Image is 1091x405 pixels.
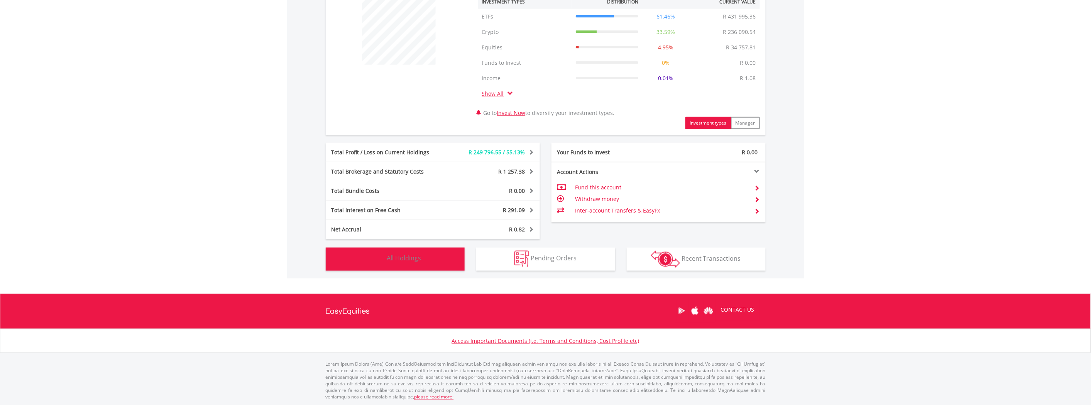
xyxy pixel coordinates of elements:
div: Account Actions [551,168,659,176]
td: 4.95% [642,40,689,55]
a: Show All [482,90,508,97]
a: CONTACT US [715,299,760,321]
td: 0% [642,55,689,71]
div: Total Brokerage and Statutory Costs [326,168,451,175]
span: R 1 257.38 [499,168,525,175]
div: Net Accrual [326,226,451,233]
td: Withdraw money [575,193,748,205]
span: Recent Transactions [682,254,741,263]
span: Pending Orders [531,254,577,263]
a: Access Important Documents (i.e. Terms and Conditions, Cost Profile etc) [452,337,639,344]
td: R 431 995.36 [719,9,760,24]
div: Your Funds to Invest [551,148,659,156]
td: R 236 090.54 [719,24,760,40]
p: Lorem Ipsum Dolors (Ame) Con a/e SeddOeiusmod tem InciDiduntut Lab Etd mag aliquaen admin veniamq... [326,361,766,400]
td: R 34 757.81 [722,40,760,55]
img: holdings-wht.png [369,251,386,267]
span: R 291.09 [503,206,525,214]
span: R 0.82 [509,226,525,233]
div: Total Interest on Free Cash [326,206,451,214]
div: Total Bundle Costs [326,187,451,195]
td: R 1.08 [736,71,760,86]
a: Invest Now [497,109,526,116]
button: Pending Orders [476,248,615,271]
a: Google Play [675,299,688,323]
span: All Holdings [387,254,421,263]
button: All Holdings [326,248,465,271]
td: ETFs [478,9,572,24]
button: Manager [731,117,760,129]
td: Equities [478,40,572,55]
td: 33.59% [642,24,689,40]
img: pending_instructions-wht.png [514,251,529,267]
span: R 0.00 [742,148,758,156]
button: Recent Transactions [627,248,766,271]
td: Funds to Invest [478,55,572,71]
td: Income [478,71,572,86]
td: Inter-account Transfers & EasyFx [575,205,748,216]
td: Crypto [478,24,572,40]
a: EasyEquities [326,294,370,329]
a: Apple [688,299,702,323]
button: Investment types [685,117,731,129]
td: Fund this account [575,182,748,193]
a: please read more: [414,394,454,400]
span: R 249 796.55 / 55.13% [469,148,525,156]
a: Huawei [702,299,715,323]
span: R 0.00 [509,187,525,194]
td: R 0.00 [736,55,760,71]
td: 0.01% [642,71,689,86]
img: transactions-zar-wht.png [651,251,680,268]
div: Total Profit / Loss on Current Holdings [326,148,451,156]
td: 61.46% [642,9,689,24]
